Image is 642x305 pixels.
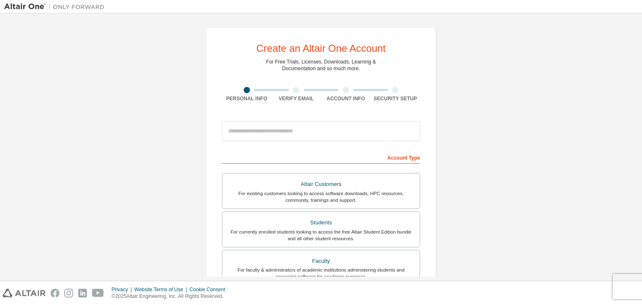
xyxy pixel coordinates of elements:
[64,289,73,297] img: instagram.svg
[256,43,386,53] div: Create an Altair One Account
[4,3,109,11] img: Altair One
[51,289,59,297] img: facebook.svg
[3,289,46,297] img: altair_logo.svg
[134,286,189,293] div: Website Terms of Use
[266,58,376,72] div: For Free Trials, Licenses, Downloads, Learning & Documentation and so much more.
[189,286,230,293] div: Cookie Consent
[272,95,321,102] div: Verify Email
[227,267,415,280] div: For faculty & administrators of academic institutions administering students and accessing softwa...
[227,255,415,267] div: Faculty
[222,150,420,164] div: Account Type
[227,178,415,190] div: Altair Customers
[371,95,420,102] div: Security Setup
[112,286,134,293] div: Privacy
[227,190,415,203] div: For existing customers looking to access software downloads, HPC resources, community, trainings ...
[227,229,415,242] div: For currently enrolled students looking to access the free Altair Student Edition bundle and all ...
[222,95,272,102] div: Personal Info
[321,95,371,102] div: Account Info
[92,289,104,297] img: youtube.svg
[112,293,230,300] p: © 2025 Altair Engineering, Inc. All Rights Reserved.
[78,289,87,297] img: linkedin.svg
[227,217,415,229] div: Students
